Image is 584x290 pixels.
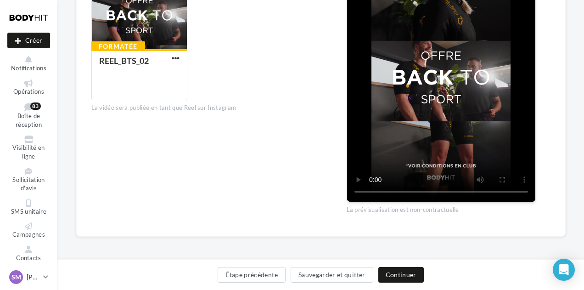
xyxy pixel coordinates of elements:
span: Boîte de réception [16,113,42,129]
span: Contacts [16,254,41,262]
span: Sollicitation d'avis [12,176,45,192]
div: Open Intercom Messenger [553,259,575,281]
div: 83 [30,102,41,110]
button: Créer [7,33,50,48]
a: Sollicitation d'avis [7,166,50,194]
div: Formatée [91,41,145,51]
p: [PERSON_NAME] [27,273,39,282]
div: REEL_BTS_02 [99,56,149,66]
a: Visibilité en ligne [7,134,50,162]
a: SM [PERSON_NAME] [7,268,50,286]
span: Opérations [13,88,44,95]
a: Contacts [7,244,50,264]
div: Nouvelle campagne [7,33,50,48]
div: La prévisualisation est non-contractuelle [347,202,536,214]
span: Campagnes [12,231,45,238]
button: Sauvegarder et quitter [291,267,373,283]
a: SMS unitaire [7,198,50,217]
a: Opérations [7,78,50,97]
button: Étape précédente [218,267,286,283]
span: SMS unitaire [11,208,46,215]
span: Visibilité en ligne [12,144,45,160]
a: Boîte de réception83 [7,101,50,130]
a: Campagnes [7,221,50,240]
span: Notifications [11,64,46,72]
div: La vidéo sera publiée en tant que Reel sur Instagram [91,104,332,112]
button: Continuer [378,267,424,283]
span: SM [11,273,21,282]
button: Notifications [7,54,50,74]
